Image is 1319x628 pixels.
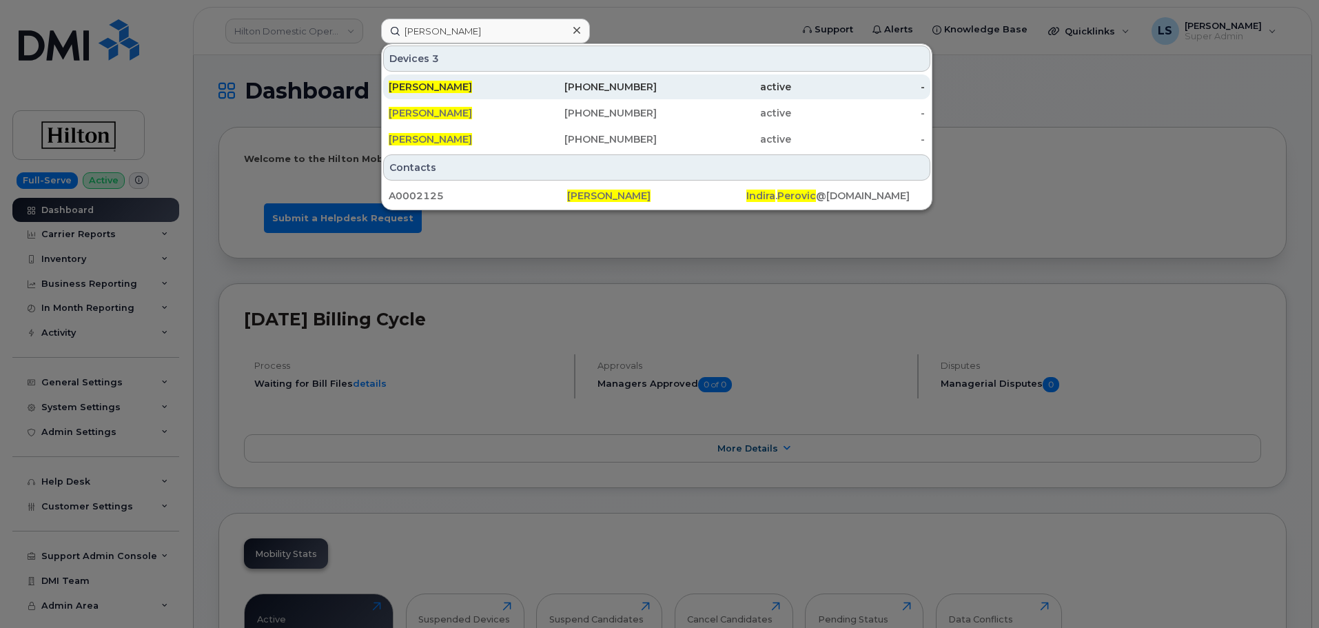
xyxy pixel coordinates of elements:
span: [PERSON_NAME] [567,190,651,202]
div: - [791,132,926,146]
div: active [657,132,791,146]
span: 3 [432,52,439,65]
div: [PHONE_NUMBER] [523,106,657,120]
span: [PERSON_NAME] [389,81,472,93]
div: Devices [383,45,930,72]
span: Indira [746,190,775,202]
span: Perovic [777,190,816,202]
div: [PHONE_NUMBER] [523,80,657,94]
span: [PERSON_NAME] [389,107,472,119]
div: . @[DOMAIN_NAME] [746,189,925,203]
span: [PERSON_NAME] [389,133,472,145]
div: Contacts [383,154,930,181]
iframe: Messenger Launcher [1259,568,1309,618]
a: [PERSON_NAME][PHONE_NUMBER]active- [383,101,930,125]
div: active [657,106,791,120]
a: [PERSON_NAME][PHONE_NUMBER]active- [383,74,930,99]
div: - [791,106,926,120]
div: A0002125 [389,189,567,203]
div: [PHONE_NUMBER] [523,132,657,146]
div: active [657,80,791,94]
a: A0002125[PERSON_NAME]Indira.Perovic@[DOMAIN_NAME] [383,183,930,208]
div: - [791,80,926,94]
a: [PERSON_NAME][PHONE_NUMBER]active- [383,127,930,152]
